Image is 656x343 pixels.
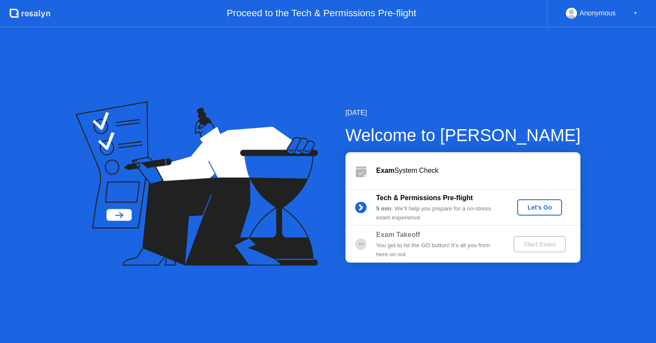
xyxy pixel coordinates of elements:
[517,199,562,216] button: Let's Go
[346,122,581,148] div: Welcome to [PERSON_NAME]
[376,167,395,174] b: Exam
[580,8,616,19] div: Anonymous
[376,166,580,176] div: System Check
[376,194,473,201] b: Tech & Permissions Pre-flight
[376,204,499,222] div: : We’ll help you prepare for a no-stress exam experience
[517,241,562,248] div: Start Exam
[633,8,638,19] div: ▼
[376,205,392,212] b: 5 min
[521,204,559,211] div: Let's Go
[376,231,420,238] b: Exam Takeoff
[513,236,566,252] button: Start Exam
[346,108,581,118] div: [DATE]
[376,241,499,259] div: You get to hit the GO button! It’s all you from here on out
